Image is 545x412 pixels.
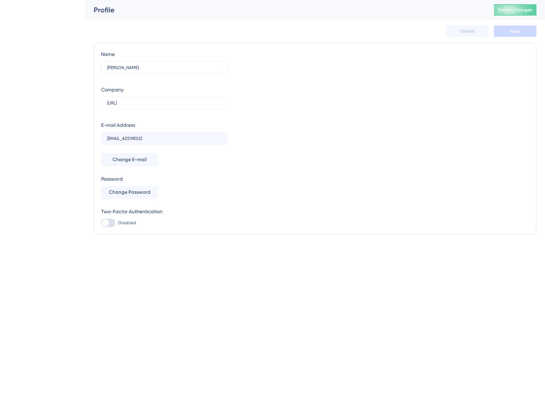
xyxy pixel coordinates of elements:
input: Name Surname [107,65,221,70]
div: Two-Factor Authentication [101,207,227,216]
span: Change E-mail [112,156,147,164]
div: Name [101,50,115,58]
button: Publish Changes [494,4,536,16]
input: Company Name [107,101,221,106]
input: E-mail Address [107,136,221,141]
div: Password [101,175,227,183]
div: Company [101,85,123,94]
span: Cancel [460,28,474,34]
span: Publish Changes [498,7,532,13]
button: Cancel [446,26,488,37]
span: Disabled [118,220,136,226]
span: Save [510,28,520,34]
button: Save [494,26,536,37]
span: Change Password [109,188,150,197]
button: Change E-mail [101,153,158,166]
div: E-mail Address [101,121,135,129]
button: Change Password [101,186,158,199]
div: Profile [94,5,476,15]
